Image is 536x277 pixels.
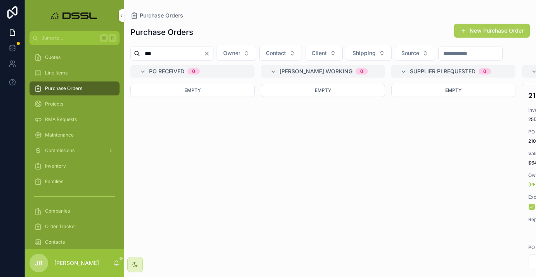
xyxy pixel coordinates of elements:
[312,49,327,57] span: Client
[45,163,66,169] span: Inventory
[45,70,68,76] span: Line Items
[29,50,120,64] a: Quotes
[204,50,213,57] button: Clear
[217,46,256,61] button: Select Button
[29,113,120,126] a: RMA Requests
[445,87,461,93] span: Empty
[130,27,193,38] h1: Purchase Orders
[29,235,120,249] a: Contacts
[45,85,82,92] span: Purchase Orders
[29,144,120,158] a: Commissions
[223,49,240,57] span: Owner
[45,101,63,107] span: Projects
[45,116,77,123] span: RMA Requests
[42,35,97,41] span: Jump to...
[45,54,61,61] span: Quotes
[140,12,183,19] span: Purchase Orders
[401,49,419,57] span: Source
[395,46,435,61] button: Select Button
[29,159,120,173] a: Inventory
[454,24,530,38] button: New Purchase Order
[29,220,120,234] a: Order Tracker
[29,81,120,95] a: Purchase Orders
[360,68,363,74] div: 0
[29,204,120,218] a: Companies
[45,132,74,138] span: Maintenance
[259,46,302,61] button: Select Button
[410,68,475,75] span: Supplier PI Requested
[29,31,120,45] button: Jump to...K
[29,97,120,111] a: Projects
[109,35,116,41] span: K
[45,178,63,185] span: Families
[35,258,43,268] span: JB
[192,68,195,74] div: 0
[130,12,183,19] a: Purchase Orders
[45,239,65,245] span: Contacts
[54,259,99,267] p: [PERSON_NAME]
[45,223,76,230] span: Order Tracker
[149,68,184,75] span: PO Received
[352,49,376,57] span: Shipping
[25,45,124,249] div: scrollable content
[29,175,120,189] a: Families
[279,68,352,75] span: [PERSON_NAME] Working
[305,46,343,61] button: Select Button
[315,87,331,93] span: Empty
[49,9,101,22] img: App logo
[483,68,486,74] div: 0
[45,147,75,154] span: Commissions
[45,208,70,214] span: Companies
[346,46,392,61] button: Select Button
[29,66,120,80] a: Line Items
[266,49,286,57] span: Contact
[184,87,201,93] span: Empty
[29,128,120,142] a: Maintenance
